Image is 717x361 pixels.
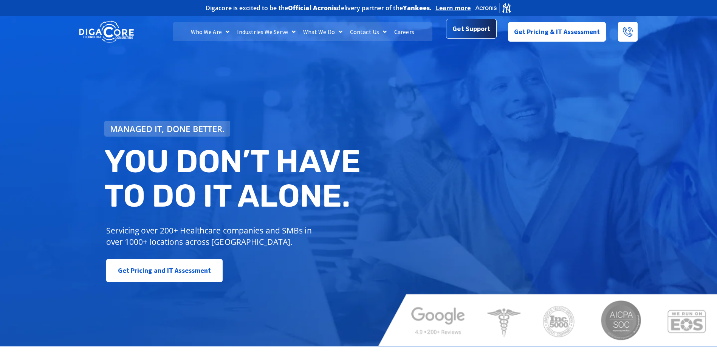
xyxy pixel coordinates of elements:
img: Acronis [475,2,512,13]
b: Yankees. [403,4,432,12]
b: Official Acronis [288,4,337,12]
h2: Digacore is excited to be the delivery partner of the [206,5,432,11]
a: Contact Us [346,22,390,41]
a: Industries We Serve [233,22,299,41]
a: What We Do [299,22,346,41]
a: Get Support [446,19,496,39]
a: Careers [390,22,418,41]
span: Get Pricing & IT Assessment [514,24,600,39]
a: Who We Are [187,22,233,41]
span: Get Pricing and IT Assessment [118,263,211,278]
span: Get Support [452,21,490,36]
a: Get Pricing and IT Assessment [106,259,223,282]
p: Servicing over 200+ Healthcare companies and SMBs in over 1000+ locations across [GEOGRAPHIC_DATA]. [106,225,317,247]
a: Get Pricing & IT Assessment [508,22,606,42]
a: Learn more [436,4,471,12]
img: DigaCore Technology Consulting [79,20,134,44]
nav: Menu [173,22,432,41]
span: Managed IT, done better. [110,124,225,133]
a: Managed IT, done better. [104,121,231,137]
h2: You don’t have to do IT alone. [104,144,364,213]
